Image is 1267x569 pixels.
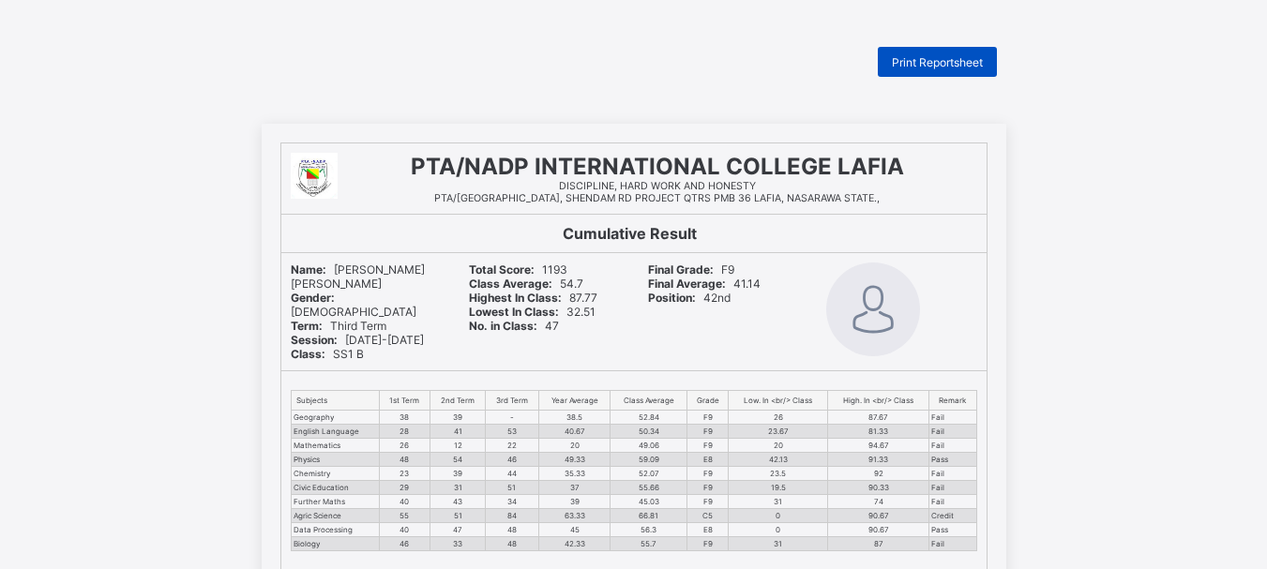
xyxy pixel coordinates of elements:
[534,339,607,352] td: 40.67
[648,277,726,291] b: Final Average:
[486,509,539,523] td: 84
[534,366,607,379] td: 49.33
[481,379,534,392] td: 44
[726,405,824,418] td: 31
[929,453,976,467] td: Pass
[607,326,685,339] td: 52.84
[291,291,335,305] b: Gender:
[687,411,729,425] td: F9
[824,326,926,339] td: 87.67
[291,537,379,551] td: Biology
[648,262,714,277] b: Final Grade:
[481,352,534,366] td: 22
[824,444,926,457] td: 87
[729,425,828,439] td: 23.67
[291,523,379,537] td: Data Processing
[824,339,926,352] td: 81.33
[469,277,552,291] b: Class Average:
[685,339,726,352] td: F9
[481,392,534,405] td: 51
[926,326,974,339] td: Fail
[648,291,731,305] span: 42nd
[379,523,430,537] td: 40
[729,411,828,425] td: 26
[869,487,975,500] span: 10
[824,379,926,392] td: 92
[869,487,955,500] b: No. of Subjects:
[827,425,928,439] td: 81.33
[929,537,976,551] td: Fail
[687,537,729,551] td: F9
[611,495,687,509] td: 45.03
[430,537,485,551] td: 33
[481,405,534,418] td: 34
[607,418,685,431] td: 66.81
[289,207,415,233] span: [DEMOGRAPHIC_DATA]
[291,453,379,467] td: Physics
[467,207,594,220] span: 87.77
[469,305,559,319] b: Lowest In Class:
[289,247,336,260] b: Session:
[289,487,836,509] span: F9 = 0-45, E8 = 45-51, D7 = 51-57, C6 = 57-63, C5 = 63-69, C4 = 69-75, B3 = 75-81, B2 = 81-87, A1...
[538,411,611,425] td: 38.5
[726,339,824,352] td: 23.67
[827,467,928,481] td: 92
[379,425,430,439] td: 28
[289,326,375,339] td: Geography
[375,444,427,457] td: 46
[289,260,362,273] span: SS1 B
[481,326,534,339] td: -
[929,509,976,523] td: Credit
[538,425,611,439] td: 40.67
[926,352,974,366] td: Fail
[430,481,485,495] td: 31
[729,453,828,467] td: 42.13
[427,339,482,352] td: 41
[929,495,976,509] td: Fail
[646,207,727,220] span: 42nd
[687,425,729,439] td: F9
[648,277,761,291] span: 41.14
[929,391,976,411] th: Remark
[467,194,577,207] span: 54.7
[291,347,325,361] b: Class:
[481,339,534,352] td: 53
[289,352,375,366] td: Mathematics
[430,391,485,411] th: 2nd Term
[467,220,592,233] span: 32.51
[926,307,974,326] th: Remark
[646,194,723,207] b: Final Average:
[929,425,976,439] td: Fail
[729,523,828,537] td: 0
[827,453,928,467] td: 91.33
[648,291,696,305] b: Position:
[481,418,534,431] td: 84
[289,247,418,260] span: [DATE]-[DATE]
[824,352,926,366] td: 94.67
[289,207,332,220] b: Gender:
[291,439,379,453] td: Mathematics
[291,291,416,319] span: [DEMOGRAPHIC_DATA]
[379,391,430,411] th: 1st Term
[430,523,485,537] td: 47
[827,411,928,425] td: 87.67
[289,366,375,379] td: Physics
[929,481,976,495] td: Fail
[685,366,726,379] td: E8
[486,495,539,509] td: 34
[607,307,685,326] th: Class Average
[486,453,539,467] td: 46
[486,523,539,537] td: 48
[563,144,694,160] b: Cumulative Result
[379,467,430,481] td: 23
[467,181,564,194] span: 1193
[291,425,379,439] td: English Language
[611,523,687,537] td: 56.3
[291,319,323,333] b: Term:
[379,495,430,509] td: 40
[687,453,729,467] td: E8
[469,277,583,291] span: 54.7
[534,444,607,457] td: 42.33
[685,379,726,392] td: F9
[824,418,926,431] td: 90.67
